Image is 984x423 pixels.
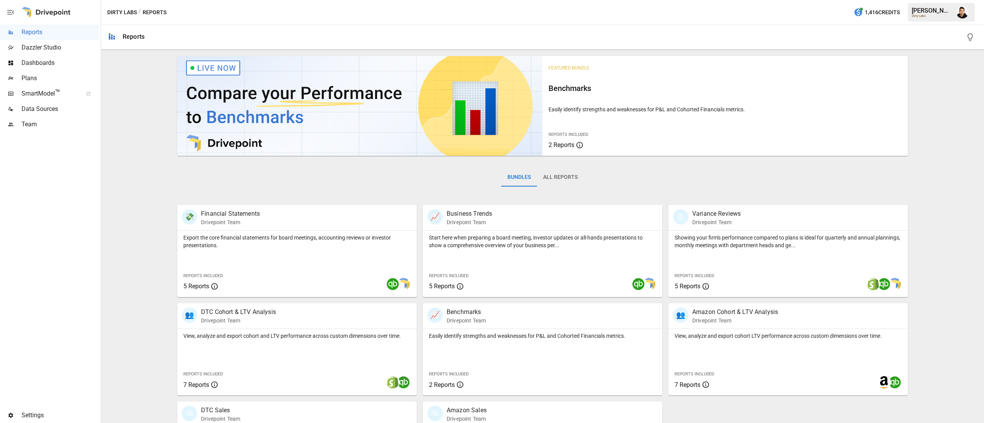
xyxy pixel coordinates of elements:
img: smart model [889,278,901,290]
img: shopify [387,376,399,388]
div: Reports [123,33,145,40]
p: Drivepoint Team [692,218,741,226]
img: smart model [397,278,410,290]
span: Reports Included [549,132,588,137]
div: Dirty Labs [912,14,952,18]
span: Featured Bundle [549,65,589,71]
p: View, analyze and export cohort LTV performance across custom dimensions over time. [675,332,902,340]
span: Dashboards [22,58,99,68]
button: All Reports [537,168,584,187]
div: 💸 [182,209,197,225]
span: Settings [22,411,99,420]
img: amazon [878,376,890,388]
span: Reports Included [675,273,714,278]
div: 🛍 [182,406,197,421]
p: Easily identify strengths and weaknesses for P&L and Cohorted Financials metrics. [549,106,901,113]
span: Plans [22,74,99,83]
p: Drivepoint Team [447,415,487,423]
button: Francisco Sanchez [952,2,973,23]
img: video thumbnail [177,56,542,156]
img: shopify [867,278,879,290]
div: [PERSON_NAME] [912,7,952,14]
span: Reports Included [675,372,714,377]
span: Team [22,120,99,129]
span: Data Sources [22,104,99,114]
p: Drivepoint Team [201,218,260,226]
span: 2 Reports [549,141,574,149]
p: Financial Statements [201,209,260,218]
div: 👥 [673,307,688,323]
span: SmartModel [22,89,78,98]
p: Easily identify strengths and weaknesses for P&L and Cohorted Financials metrics. [429,332,656,340]
h6: Benchmarks [549,82,901,94]
p: View, analyze and export cohort and LTV performance across custom dimensions over time. [183,332,411,340]
p: Export the core financial statements for board meetings, accounting reviews or investor presentat... [183,234,411,249]
span: Reports Included [429,273,469,278]
p: Drivepoint Team [447,218,492,226]
button: Bundles [501,168,537,187]
span: 7 Reports [675,381,700,388]
button: 1,416Credits [851,5,903,20]
p: Benchmarks [447,307,486,317]
img: quickbooks [889,376,901,388]
img: quickbooks [397,376,410,388]
img: quickbooks [387,278,399,290]
span: 1,416 Credits [865,8,900,17]
p: Drivepoint Team [692,317,778,324]
div: 🛍 [427,406,443,421]
div: / [138,8,141,17]
p: Showing your firm's performance compared to plans is ideal for quarterly and annual plannings, mo... [675,234,902,249]
img: quickbooks [632,278,645,290]
span: Reports [22,28,99,37]
p: Start here when preparing a board meeting, investor updates or all-hands presentations to show a ... [429,234,656,249]
span: 2 Reports [429,381,455,388]
button: Dirty Labs [107,8,137,17]
p: Variance Reviews [692,209,741,218]
img: quickbooks [878,278,890,290]
p: Business Trends [447,209,492,218]
p: Drivepoint Team [201,415,240,423]
span: 5 Reports [429,283,455,290]
span: Dazzler Studio [22,43,99,52]
div: 📈 [427,209,443,225]
span: 5 Reports [675,283,700,290]
p: Drivepoint Team [447,317,486,324]
p: DTC Cohort & LTV Analysis [201,307,276,317]
span: Reports Included [183,273,223,278]
p: Amazon Cohort & LTV Analysis [692,307,778,317]
p: DTC Sales [201,406,240,415]
div: 👥 [182,307,197,323]
img: smart model [643,278,655,290]
span: Reports Included [429,372,469,377]
p: Drivepoint Team [201,317,276,324]
span: 7 Reports [183,381,209,388]
img: Francisco Sanchez [956,6,969,18]
p: Amazon Sales [447,406,487,415]
div: 📈 [427,307,443,323]
span: 5 Reports [183,283,209,290]
span: ™ [55,88,60,97]
span: Reports Included [183,372,223,377]
div: 🗓 [673,209,688,225]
